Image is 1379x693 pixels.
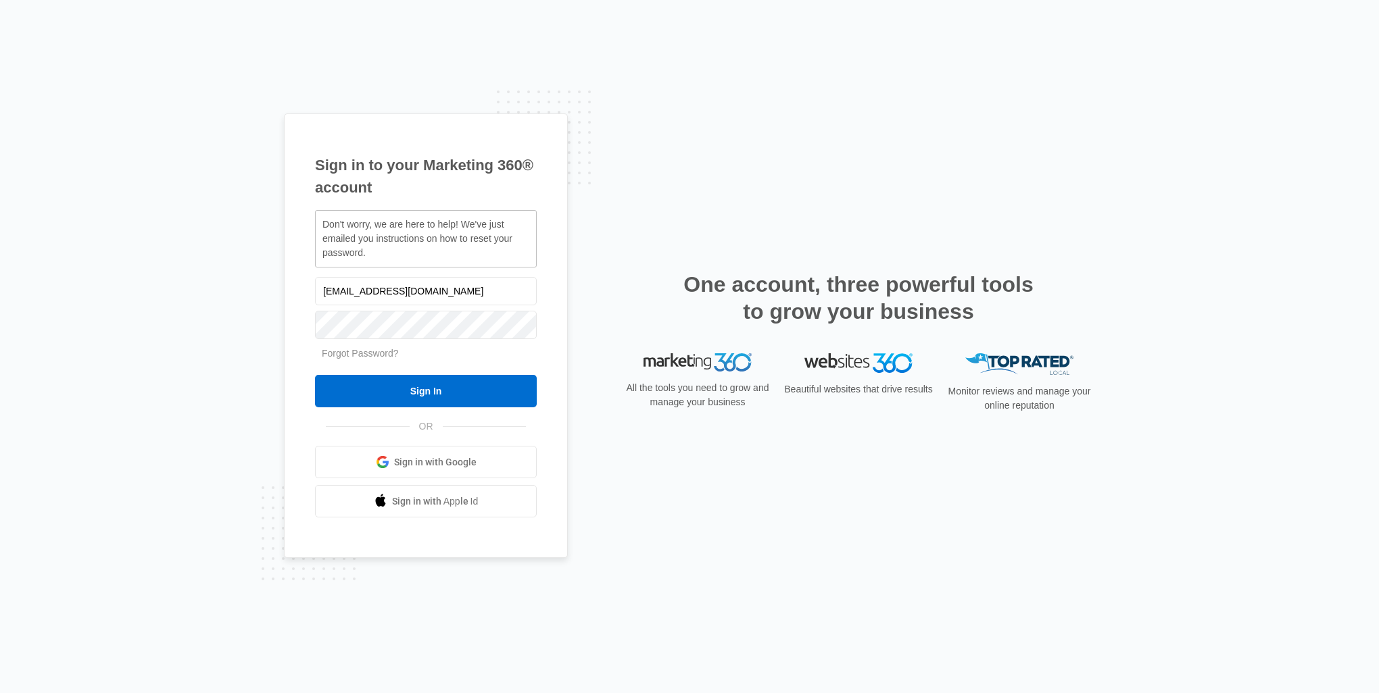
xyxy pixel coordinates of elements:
input: Email [315,277,537,305]
span: Sign in with Google [394,455,477,469]
span: OR [410,419,443,434]
input: Sign In [315,375,537,407]
p: All the tools you need to grow and manage your business [622,381,773,409]
p: Beautiful websites that drive results [783,382,934,396]
p: Monitor reviews and manage your online reputation [944,384,1095,413]
span: Don't worry, we are here to help! We've just emailed you instructions on how to reset your password. [322,219,512,258]
img: Websites 360 [804,353,913,373]
h1: Sign in to your Marketing 360® account [315,154,537,199]
span: Sign in with Apple Id [392,494,479,509]
h2: One account, three powerful tools to grow your business [679,271,1038,325]
a: Sign in with Apple Id [315,485,537,517]
a: Sign in with Google [315,446,537,478]
img: Top Rated Local [965,353,1073,376]
a: Forgot Password? [322,348,399,359]
img: Marketing 360 [644,353,752,372]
